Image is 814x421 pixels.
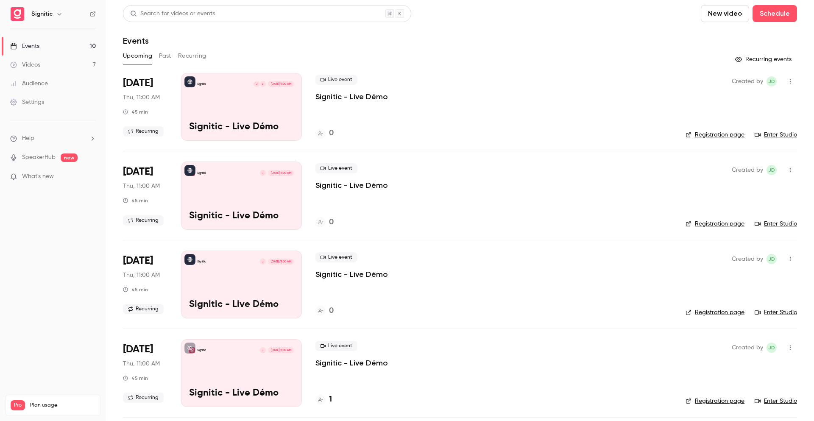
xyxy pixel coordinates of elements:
[755,397,797,405] a: Enter Studio
[123,343,153,356] span: [DATE]
[767,76,777,86] span: Joris Dulac
[123,254,153,268] span: [DATE]
[197,171,206,175] p: Signitic
[123,271,160,279] span: Thu, 11:00 AM
[197,348,206,352] p: Signitic
[197,259,206,264] p: Signitic
[753,5,797,22] button: Schedule
[767,343,777,353] span: Joris Dulac
[123,304,164,314] span: Recurring
[123,375,148,382] div: 45 min
[315,252,357,262] span: Live event
[329,128,334,139] h4: 0
[768,165,775,175] span: JD
[123,76,153,90] span: [DATE]
[701,5,749,22] button: New video
[10,61,40,69] div: Videos
[268,170,293,176] span: [DATE] 11:00 AM
[189,388,294,399] p: Signitic - Live Démo
[329,305,334,317] h4: 0
[123,251,167,318] div: Oct 2 Thu, 11:00 AM (Europe/Paris)
[768,254,775,264] span: JD
[268,259,293,265] span: [DATE] 11:00 AM
[10,79,48,88] div: Audience
[123,109,148,115] div: 45 min
[130,9,215,18] div: Search for videos or events
[181,162,302,229] a: Signitic - Live DémoSigniticJ[DATE] 11:00 AMSignitic - Live Démo
[329,217,334,228] h4: 0
[181,251,302,318] a: Signitic - Live DémoSigniticJ[DATE] 11:00 AMSignitic - Live Démo
[123,197,148,204] div: 45 min
[123,286,148,293] div: 45 min
[315,128,334,139] a: 0
[10,134,96,143] li: help-dropdown-opener
[315,341,357,351] span: Live event
[123,215,164,226] span: Recurring
[686,131,744,139] a: Registration page
[732,254,763,264] span: Created by
[123,49,152,63] button: Upcoming
[329,394,332,405] h4: 1
[178,49,206,63] button: Recurring
[315,394,332,405] a: 1
[755,308,797,317] a: Enter Studio
[197,82,206,86] p: Signitic
[253,81,260,87] div: J
[732,165,763,175] span: Created by
[11,7,24,21] img: Signitic
[686,220,744,228] a: Registration page
[768,343,775,353] span: JD
[732,76,763,86] span: Created by
[767,254,777,264] span: Joris Dulac
[10,98,44,106] div: Settings
[315,163,357,173] span: Live event
[22,153,56,162] a: SpeakerHub
[123,182,160,190] span: Thu, 11:00 AM
[123,93,160,102] span: Thu, 11:00 AM
[259,81,266,87] div: L
[31,10,53,18] h6: Signitic
[189,211,294,222] p: Signitic - Live Démo
[315,92,388,102] a: Signitic - Live Démo
[315,75,357,85] span: Live event
[315,358,388,368] a: Signitic - Live Démo
[315,305,334,317] a: 0
[755,131,797,139] a: Enter Studio
[123,162,167,229] div: Sep 25 Thu, 11:00 AM (Europe/Paris)
[686,308,744,317] a: Registration page
[315,269,388,279] a: Signitic - Live Démo
[768,76,775,86] span: JD
[123,36,149,46] h1: Events
[10,42,39,50] div: Events
[22,134,34,143] span: Help
[22,172,54,181] span: What's new
[86,173,96,181] iframe: Noticeable Trigger
[767,165,777,175] span: Joris Dulac
[123,73,167,141] div: Sep 4 Thu, 11:00 AM (Europe/Paris)
[315,180,388,190] a: Signitic - Live Démo
[259,258,266,265] div: J
[189,122,294,133] p: Signitic - Live Démo
[189,299,294,310] p: Signitic - Live Démo
[181,73,302,141] a: Signitic - Live DémoSigniticLJ[DATE] 11:00 AMSignitic - Live Démo
[123,165,153,178] span: [DATE]
[259,347,266,354] div: J
[755,220,797,228] a: Enter Studio
[61,153,78,162] span: new
[268,81,293,87] span: [DATE] 11:00 AM
[181,339,302,407] a: Signitic - Live DémoSigniticJ[DATE] 11:00 AMSignitic - Live Démo
[686,397,744,405] a: Registration page
[123,393,164,403] span: Recurring
[123,126,164,137] span: Recurring
[11,400,25,410] span: Pro
[731,53,797,66] button: Recurring events
[123,360,160,368] span: Thu, 11:00 AM
[315,217,334,228] a: 0
[268,347,293,353] span: [DATE] 11:00 AM
[123,339,167,407] div: Oct 9 Thu, 11:00 AM (Europe/Paris)
[259,170,266,176] div: J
